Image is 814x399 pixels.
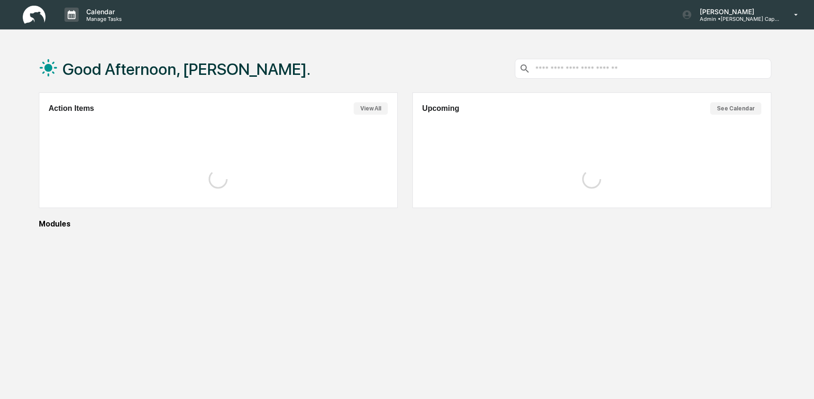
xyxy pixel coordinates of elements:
[63,60,311,79] h1: Good Afternoon, [PERSON_NAME].
[23,6,46,24] img: logo
[79,16,127,22] p: Manage Tasks
[39,219,771,228] div: Modules
[49,104,94,113] h2: Action Items
[354,102,388,115] button: View All
[422,104,459,113] h2: Upcoming
[79,8,127,16] p: Calendar
[692,8,780,16] p: [PERSON_NAME]
[692,16,780,22] p: Admin • [PERSON_NAME] Capital
[710,102,761,115] button: See Calendar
